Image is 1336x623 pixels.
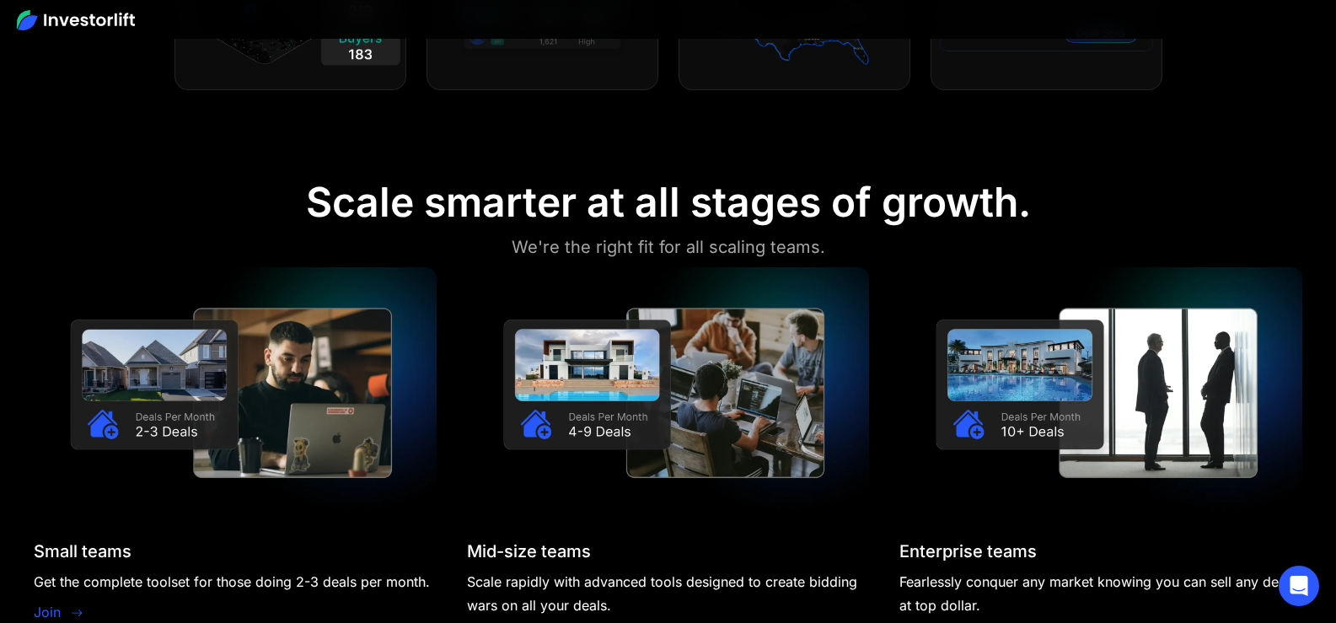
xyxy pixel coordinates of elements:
div: We're the right fit for all scaling teams. [512,234,825,260]
div: Small teams [34,541,131,561]
div: Scale smarter at all stages of growth. [306,178,1031,227]
div: Fearlessly conquer any market knowing you can sell any deal at top dollar. [899,570,1302,617]
div: Mid-size teams [467,541,591,561]
a: Join [34,602,61,622]
div: Open Intercom Messenger [1279,566,1319,606]
div: Get the complete toolset for those doing 2-3 deals per month. [34,570,430,593]
div: Scale rapidly with advanced tools designed to create bidding wars on all your deals. [467,570,870,617]
div: Enterprise teams [899,541,1037,561]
